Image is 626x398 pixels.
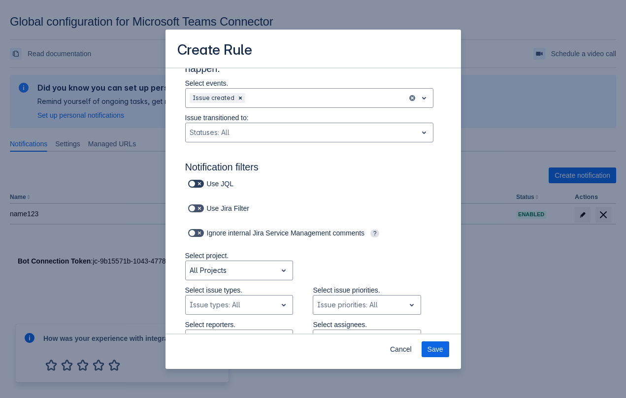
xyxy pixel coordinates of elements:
[185,113,433,123] p: Issue transitioned to:
[185,251,294,261] p: Select project.
[185,226,422,240] div: Ignore internal Jira Service Management comments
[408,94,416,102] button: clear
[390,341,412,357] span: Cancel
[313,320,421,330] p: Select assignees.
[384,341,418,357] button: Cancel
[185,201,263,215] div: Use Jira Filter
[370,230,380,237] span: ?
[190,93,235,103] div: Issue created
[406,299,418,311] span: open
[185,161,441,177] h3: Notification filters
[236,94,244,102] span: Clear
[418,92,430,104] span: open
[185,78,433,88] p: Select events.
[278,265,290,276] span: open
[177,41,253,61] h3: Create Rule
[235,93,245,103] div: Remove Issue created
[313,285,421,295] p: Select issue priorities.
[278,299,290,311] span: open
[185,320,294,330] p: Select reporters.
[185,177,251,191] div: Use JQL
[428,341,443,357] span: Save
[185,285,294,295] p: Select issue types.
[165,67,461,334] div: Scrollable content
[418,127,430,138] span: open
[422,341,449,357] button: Save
